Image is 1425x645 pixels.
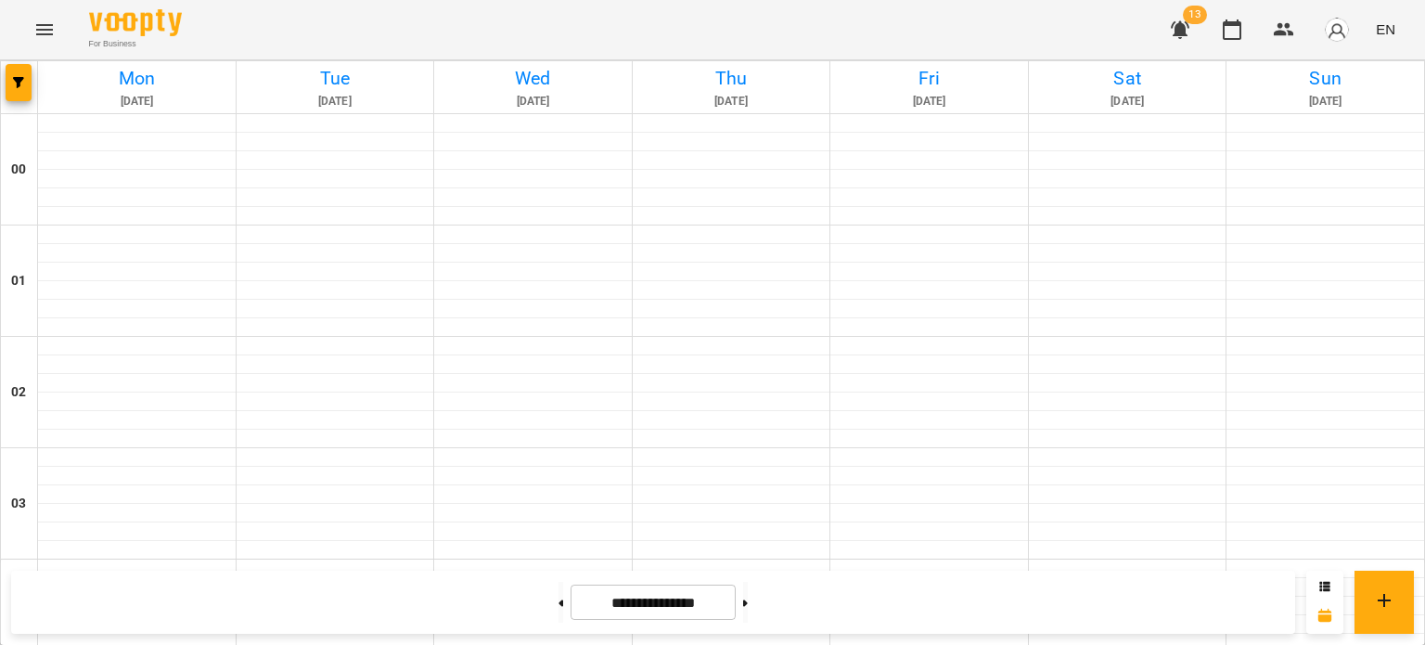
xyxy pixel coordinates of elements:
h6: Thu [635,64,828,93]
button: Menu [22,7,67,52]
h6: 01 [11,271,26,291]
h6: 00 [11,160,26,180]
h6: [DATE] [239,93,431,110]
h6: Mon [41,64,233,93]
h6: Fri [833,64,1025,93]
h6: [DATE] [635,93,828,110]
h6: Tue [239,64,431,93]
span: EN [1376,19,1395,39]
h6: Sun [1229,64,1421,93]
h6: [DATE] [437,93,629,110]
button: EN [1368,12,1403,46]
h6: [DATE] [1032,93,1224,110]
span: For Business [89,38,182,50]
h6: Sat [1032,64,1224,93]
h6: Wed [437,64,629,93]
span: 13 [1183,6,1207,24]
h6: 02 [11,382,26,403]
img: Voopty Logo [89,9,182,36]
h6: [DATE] [1229,93,1421,110]
img: avatar_s.png [1324,17,1350,43]
h6: 03 [11,494,26,514]
h6: [DATE] [41,93,233,110]
h6: [DATE] [833,93,1025,110]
